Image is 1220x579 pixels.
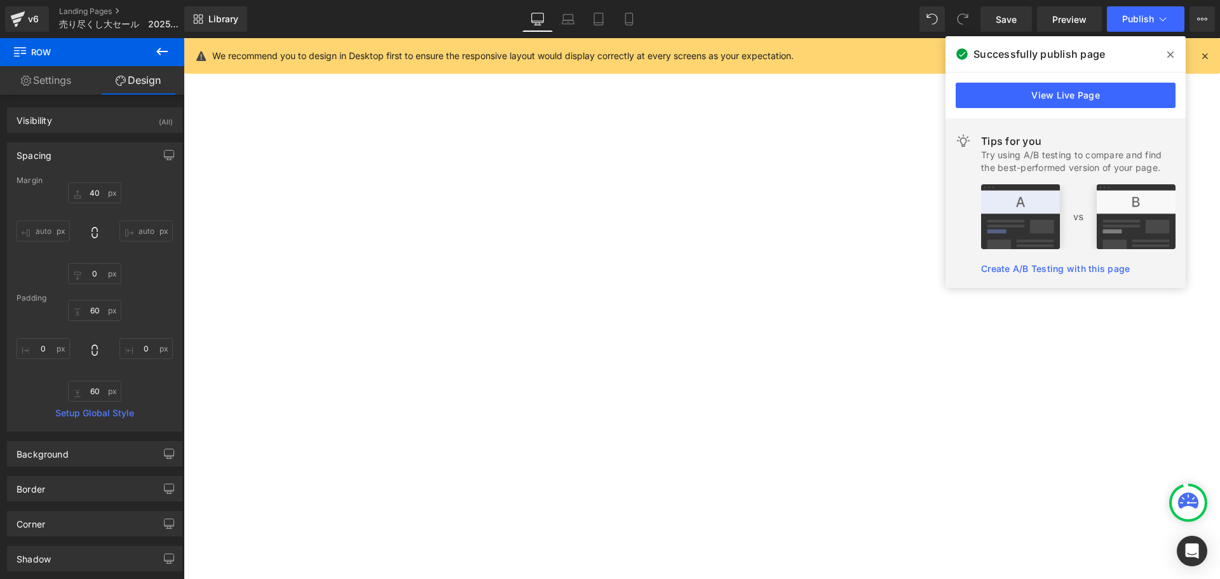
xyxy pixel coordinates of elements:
[184,6,247,32] a: New Library
[68,263,121,284] input: 0
[553,6,583,32] a: Laptop
[17,221,70,242] input: 0
[17,294,173,303] div: Padding
[522,6,553,32] a: Desktop
[17,108,52,126] div: Visibility
[119,221,173,242] input: 0
[17,442,69,460] div: Background
[1052,13,1087,26] span: Preview
[956,83,1176,108] a: View Live Page
[5,6,49,32] a: v6
[1037,6,1102,32] a: Preview
[614,6,644,32] a: Mobile
[17,477,45,494] div: Border
[59,6,203,17] a: Landing Pages
[17,143,51,161] div: Spacing
[17,408,173,418] a: Setup Global Style
[208,13,238,25] span: Library
[950,6,975,32] button: Redo
[981,263,1130,274] a: Create A/B Testing with this page
[919,6,945,32] button: Undo
[17,512,45,529] div: Corner
[119,338,173,359] input: 0
[59,19,179,29] span: 売り尽くし大セール 2025.09
[973,46,1105,62] span: Successfully publish page
[17,176,173,185] div: Margin
[981,184,1176,249] img: tip.png
[68,300,121,321] input: 0
[996,13,1017,26] span: Save
[583,6,614,32] a: Tablet
[17,547,51,564] div: Shadow
[1177,536,1207,566] div: Open Intercom Messenger
[68,182,121,203] input: 0
[1107,6,1184,32] button: Publish
[159,108,173,129] div: (All)
[981,149,1176,174] div: Try using A/B testing to compare and find the best-performed version of your page.
[1122,14,1154,24] span: Publish
[981,133,1176,149] div: Tips for you
[212,49,794,63] p: We recommend you to design in Desktop first to ensure the responsive layout would display correct...
[92,66,184,95] a: Design
[17,338,70,359] input: 0
[25,11,41,27] div: v6
[13,38,140,66] span: Row
[68,381,121,402] input: 0
[1189,6,1215,32] button: More
[956,133,971,149] img: light.svg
